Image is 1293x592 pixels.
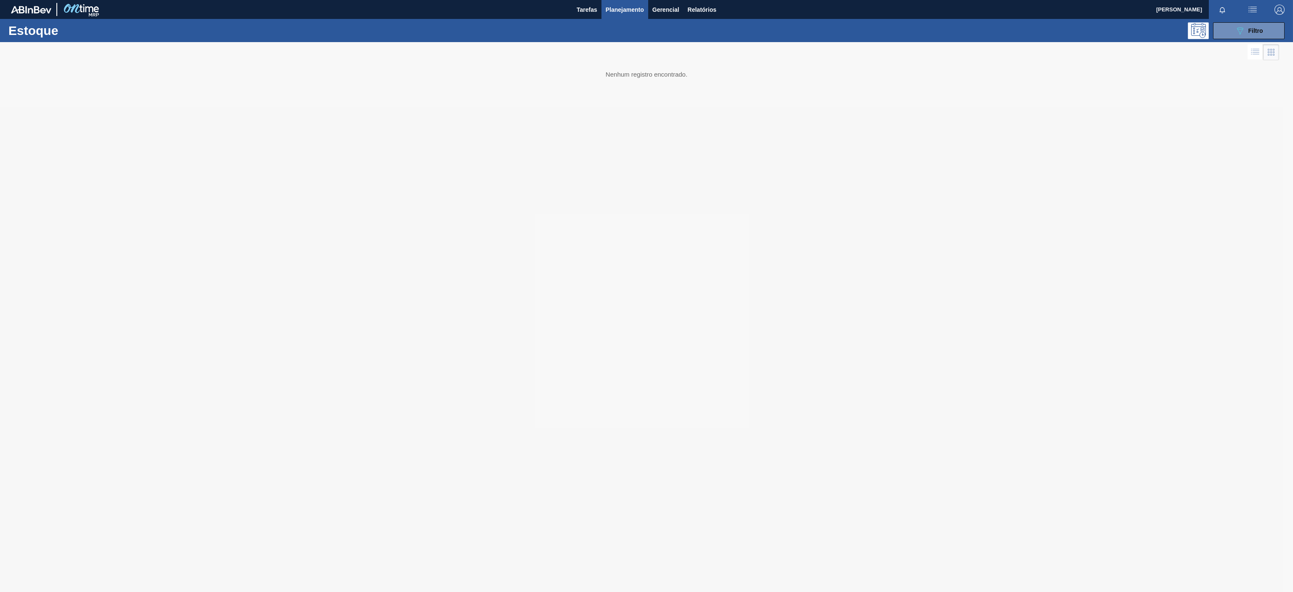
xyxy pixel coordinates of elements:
[1213,22,1285,39] button: Filtro
[1274,5,1285,15] img: Logout
[1248,5,1258,15] img: userActions
[1188,22,1209,39] div: Pogramando: nenhum usuário selecionado
[606,5,644,15] span: Planejamento
[577,5,597,15] span: Tarefas
[688,5,716,15] span: Relatórios
[1209,4,1236,16] button: Notificações
[652,5,679,15] span: Gerencial
[11,6,51,13] img: TNhmsLtSVTkK8tSr43FrP2fwEKptu5GPRR3wAAAABJRU5ErkJggg==
[1248,27,1263,34] span: Filtro
[8,26,142,35] h1: Estoque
